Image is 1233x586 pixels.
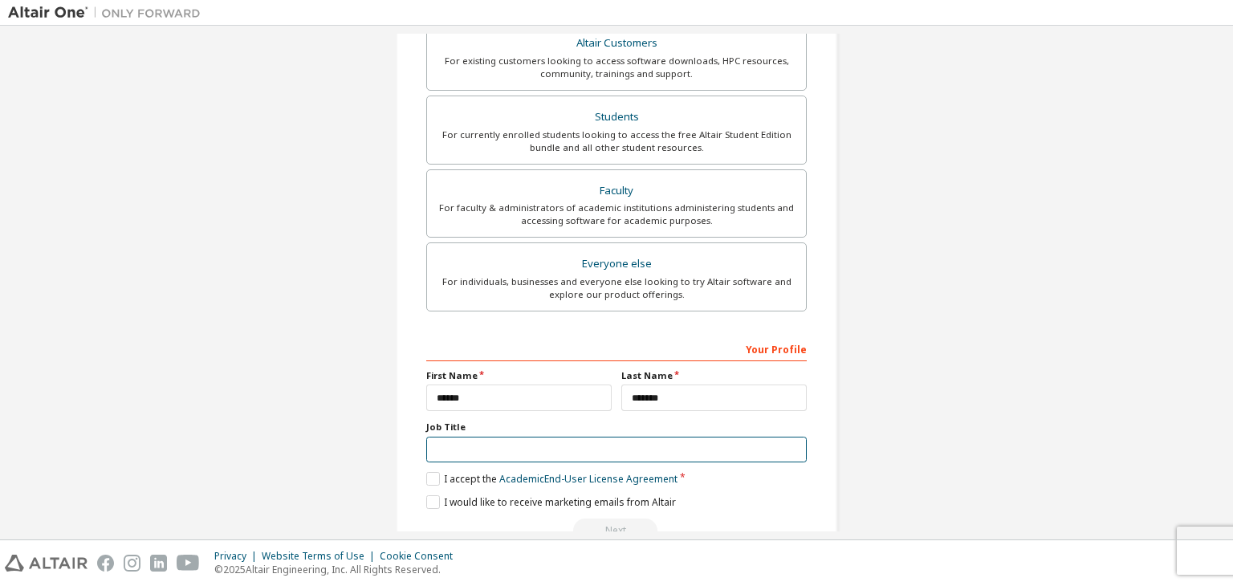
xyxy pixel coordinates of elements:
[262,550,380,563] div: Website Terms of Use
[8,5,209,21] img: Altair One
[124,555,140,572] img: instagram.svg
[426,421,807,433] label: Job Title
[437,253,796,275] div: Everyone else
[426,495,676,509] label: I would like to receive marketing emails from Altair
[426,519,807,543] div: Read and acccept EULA to continue
[437,275,796,301] div: For individuals, businesses and everyone else looking to try Altair software and explore our prod...
[437,32,796,55] div: Altair Customers
[177,555,200,572] img: youtube.svg
[437,55,796,80] div: For existing customers looking to access software downloads, HPC resources, community, trainings ...
[499,472,678,486] a: Academic End-User License Agreement
[437,128,796,154] div: For currently enrolled students looking to access the free Altair Student Edition bundle and all ...
[426,369,612,382] label: First Name
[426,336,807,361] div: Your Profile
[437,180,796,202] div: Faculty
[150,555,167,572] img: linkedin.svg
[437,201,796,227] div: For faculty & administrators of academic institutions administering students and accessing softwa...
[5,555,87,572] img: altair_logo.svg
[97,555,114,572] img: facebook.svg
[426,472,678,486] label: I accept the
[214,550,262,563] div: Privacy
[214,563,462,576] p: © 2025 Altair Engineering, Inc. All Rights Reserved.
[437,106,796,128] div: Students
[621,369,807,382] label: Last Name
[380,550,462,563] div: Cookie Consent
